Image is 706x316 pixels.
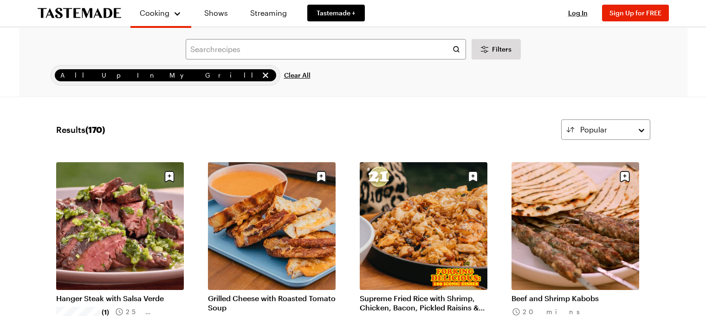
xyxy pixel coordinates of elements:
[561,119,650,140] button: Popular
[312,168,330,185] button: Save recipe
[56,123,105,136] span: Results
[208,294,336,312] a: Grilled Cheese with Roasted Tomato Soup
[492,45,512,54] span: Filters
[284,65,311,86] button: Clear All
[260,70,271,80] button: remove All Up In My Grill
[56,294,184,303] a: Hanger Steak with Salsa Verde
[360,294,487,312] a: Supreme Fried Rice with Shrimp, Chicken, Bacon, Pickled Raisins & Jalapenos
[464,168,482,185] button: Save recipe
[512,294,639,303] a: Beef and Shrimp Kabobs
[140,4,182,22] button: Cooking
[161,168,178,185] button: Save recipe
[317,8,356,18] span: Tastemade +
[568,9,588,17] span: Log In
[616,168,634,185] button: Save recipe
[140,8,169,17] span: Cooking
[609,9,661,17] span: Sign Up for FREE
[559,8,596,18] button: Log In
[602,5,669,21] button: Sign Up for FREE
[85,125,105,135] span: ( 170 )
[580,124,607,135] span: Popular
[60,70,259,80] span: All Up In My Grill
[38,8,121,19] a: To Tastemade Home Page
[284,71,311,80] span: Clear All
[472,39,521,59] button: Desktop filters
[307,5,365,21] a: Tastemade +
